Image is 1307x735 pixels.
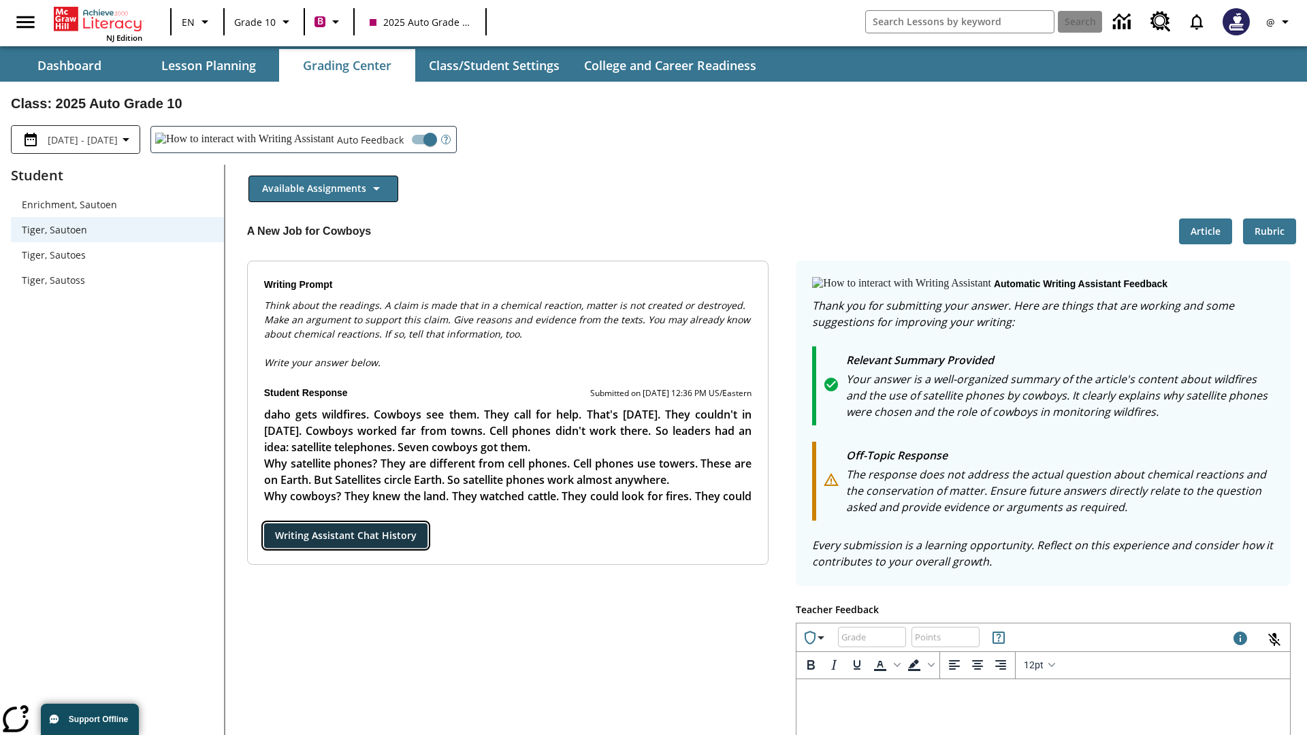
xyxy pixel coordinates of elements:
button: Support Offline [41,704,139,735]
span: Grade 10 [234,15,276,29]
p: Why cowboys? They knew the land. They watched cattle. They could look for fires. They could call ... [264,488,752,521]
div: Home [54,4,142,43]
button: Select a new avatar [1214,4,1258,39]
p: Think about the readings. A claim is made that in a chemical reaction, matter is not created or d... [264,298,752,341]
button: Rules for Earning Points and Achievements, Will open in new tab [985,624,1012,651]
button: Writing Assistant Chat History [264,523,427,549]
button: Rubric, Will open in new tab [1243,218,1296,245]
p: Teacher Feedback [796,602,1291,617]
span: B [317,13,323,30]
button: Underline [845,653,869,676]
button: Bold [799,653,822,676]
span: Support Offline [69,715,128,724]
img: How to interact with Writing Assistant [155,133,334,146]
div: Grade: Letters, numbers, %, + and - are allowed. [838,627,906,647]
div: Tiger, Sautoss [11,267,224,293]
p: Why satellite phones? They are different from cell phones. Cell phones use towers. These are on E... [264,455,752,488]
input: search field [866,11,1054,33]
button: Italic [822,653,845,676]
button: Open side menu [5,2,46,42]
div: Background color [903,653,937,676]
button: Achievements [796,624,835,651]
img: Avatar [1223,8,1250,35]
div: Maximum 1000 characters Press Escape to exit toolbar and use left and right arrow keys to access ... [1232,630,1248,649]
p: daho gets wildfires. Cowboys see them. They call for help. That's [DATE]. They couldn't in [DATE]... [264,406,752,455]
a: Notifications [1179,4,1214,39]
p: Relevant Summary Provided [846,352,1274,371]
span: NJ Edition [106,33,142,43]
img: How to interact with Writing Assistant [812,277,991,291]
input: Points: Must be equal to or less than 25. [911,619,980,655]
p: Writing Prompt [264,278,752,293]
p: Student Response [264,386,348,401]
a: Resource Center, Will open in new tab [1142,3,1179,40]
a: Home [54,5,142,33]
span: [DATE] - [DATE] [48,133,118,147]
input: Grade: Letters, numbers, %, + and - are allowed. [838,619,906,655]
span: 2025 Auto Grade 10 [370,15,470,29]
button: Align right [989,653,1012,676]
div: Tiger, Sautoes [11,242,224,267]
button: Open Help for Writing Assistant [436,127,456,152]
a: Data Center [1105,3,1142,41]
svg: Collapse Date Range Filter [118,131,134,148]
button: Article, Will open in new tab [1179,218,1232,245]
button: Lesson Planning [140,49,276,82]
span: 12pt [1024,659,1044,670]
span: Tiger, Sautoes [22,248,213,262]
p: Automatic writing assistant feedback [994,277,1167,292]
button: Click to activate and allow voice recognition [1258,623,1291,656]
div: Text color [869,653,903,676]
button: Grade: Grade 10, Select a grade [229,10,300,34]
button: Align center [966,653,989,676]
p: Your answer is a well-organized summary of the article's content about wildfires and the use of s... [846,371,1274,420]
p: Submitted on [DATE] 12:36 PM US/Eastern [590,387,752,400]
p: Off-Topic Response [846,447,1274,466]
div: Points: Must be equal to or less than 25. [911,627,980,647]
button: Select the date range menu item [17,131,134,148]
p: Student [11,165,224,186]
span: Tiger, Sautoss [22,273,213,287]
button: Align left [943,653,966,676]
button: Dashboard [1,49,138,82]
div: Write your answer below. [264,298,752,370]
div: Enrichment, Sautoen [11,192,224,217]
p: Student Response [264,406,752,507]
p: The response does not address the actual question about chemical reactions and the conservation o... [846,466,1274,515]
h2: Class : 2025 Auto Grade 10 [11,93,1296,114]
button: College and Career Readiness [573,49,767,82]
span: Tiger, Sautoen [22,223,213,237]
button: Available Assignments [248,176,398,202]
button: Language: EN, Select a language [176,10,219,34]
span: EN [182,15,195,29]
p: Thank you for submitting your answer. Here are things that are working and some suggestions for i... [812,297,1274,330]
span: @ [1266,15,1275,29]
button: Grading Center [279,49,415,82]
p: A New Job for Cowboys [247,223,372,240]
div: Tiger, Sautoen [11,217,224,242]
button: Boost Class color is violet red. Change class color [309,10,349,34]
button: Class/Student Settings [418,49,570,82]
span: Auto Feedback [337,133,404,147]
p: Every submission is a learning opportunity. Reflect on this experience and consider how it contri... [812,537,1274,570]
span: Enrichment, Sautoen [22,197,213,212]
button: Profile/Settings [1258,10,1302,34]
button: Font sizes [1018,653,1060,676]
